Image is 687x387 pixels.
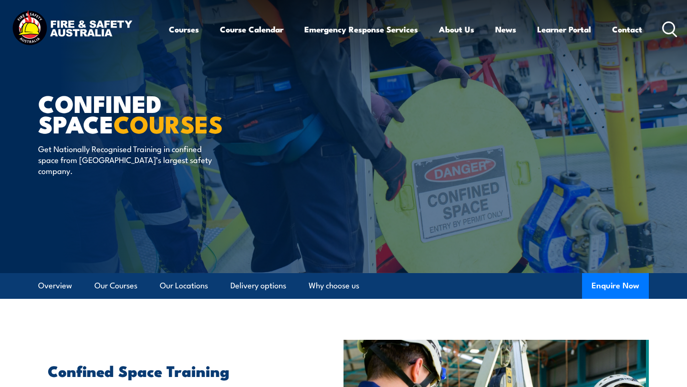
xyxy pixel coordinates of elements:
a: Courses [169,17,199,42]
a: Course Calendar [220,17,283,42]
a: Our Courses [94,273,137,298]
a: Learner Portal [537,17,591,42]
a: Our Locations [160,273,208,298]
button: Enquire Now [582,273,649,299]
p: Get Nationally Recognised Training in confined space from [GEOGRAPHIC_DATA]’s largest safety comp... [38,143,212,176]
h2: Confined Space Training [48,364,300,377]
h1: Confined Space [38,92,274,133]
a: Why choose us [309,273,359,298]
strong: COURSES [114,105,223,142]
a: Emergency Response Services [304,17,418,42]
a: About Us [439,17,474,42]
a: Overview [38,273,72,298]
a: Contact [612,17,642,42]
a: Delivery options [230,273,286,298]
a: News [495,17,516,42]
